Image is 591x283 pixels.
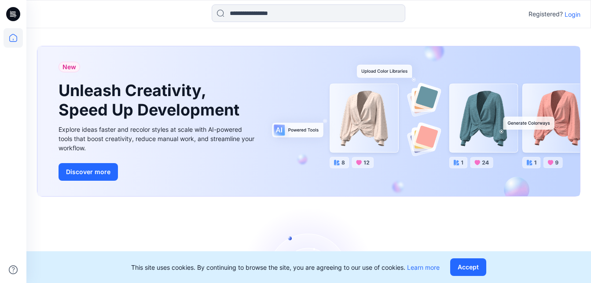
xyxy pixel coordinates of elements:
a: Discover more [59,163,257,181]
button: Accept [450,258,486,276]
span: New [62,62,76,72]
div: Explore ideas faster and recolor styles at scale with AI-powered tools that boost creativity, red... [59,125,257,153]
p: This site uses cookies. By continuing to browse the site, you are agreeing to our use of cookies. [131,263,440,272]
p: Login [565,10,580,19]
a: Learn more [407,264,440,271]
p: Registered? [529,9,563,19]
button: Discover more [59,163,118,181]
h1: Unleash Creativity, Speed Up Development [59,81,243,119]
